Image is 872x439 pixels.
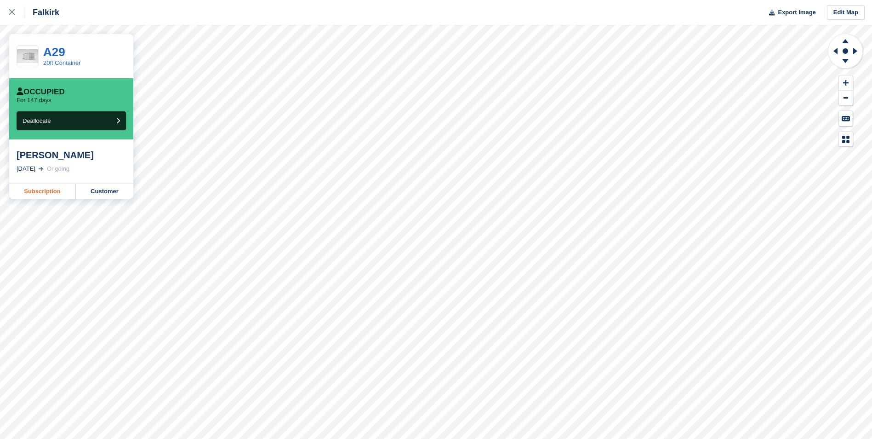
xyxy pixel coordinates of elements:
button: Zoom Out [839,91,853,106]
div: Ongoing [47,164,69,173]
div: Falkirk [24,7,59,18]
img: White%20Left%20.jpg [17,49,38,64]
button: Keyboard Shortcuts [839,111,853,126]
img: arrow-right-light-icn-cde0832a797a2874e46488d9cf13f60e5c3a73dbe684e267c42b8395dfbc2abf.svg [39,167,43,171]
p: For 147 days [17,97,51,104]
button: Map Legend [839,132,853,147]
button: Export Image [764,5,816,20]
a: Edit Map [827,5,865,20]
span: Export Image [778,8,815,17]
a: Customer [76,184,133,199]
button: Deallocate [17,111,126,130]
div: [DATE] [17,164,35,173]
div: [PERSON_NAME] [17,150,126,161]
a: Subscription [9,184,76,199]
div: Occupied [17,87,65,97]
a: A29 [43,45,65,59]
span: Deallocate [23,117,51,124]
button: Zoom In [839,75,853,91]
a: 20ft Container [43,59,81,66]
